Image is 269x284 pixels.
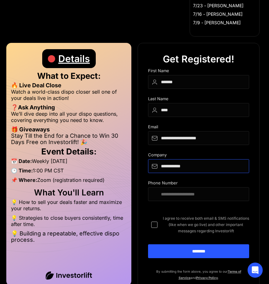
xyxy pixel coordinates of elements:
[148,125,249,131] div: Email
[11,215,127,230] li: 💡 Strategies to close buyers consistently, time after time.
[148,96,249,103] div: Last Name
[11,158,127,167] li: Weekly [DATE]
[163,215,249,234] span: I agree to receive both email & SMS notifications (like when we go live) and other important mess...
[37,71,101,81] strong: What to Expect:
[11,177,127,186] li: Zoom (registration required)
[148,68,249,75] div: First Name
[11,104,55,111] strong: ❓Ask Anything
[11,89,127,104] li: Watch a world-class dispo closer sell one of your deals live in action!
[11,177,37,183] strong: 📌 Where:
[11,126,50,133] strong: 🎁 Giveaways
[148,268,249,281] p: By submitting the form above, you agree to our and .
[163,49,234,68] div: Get Registered!
[11,230,127,243] li: 💡 Building a repeatable, effective dispo process.
[11,82,61,89] strong: 🔥 Live Deal Close
[11,133,127,145] li: Stay Till the End for a Chance to Win 30 Days Free on Investorlift! 🎉
[11,167,127,177] li: 1:00 PM CST
[58,49,90,68] div: Details
[11,111,127,126] li: We’ll dive deep into all your dispo questions, covering everything you need to know.
[148,181,249,187] div: Phone Number
[11,167,33,174] strong: 🕒 Time:
[196,276,218,280] a: Privacy Policy
[11,199,127,215] li: 💡 How to sell your deals faster and maximize your returns.
[11,189,127,196] h2: What You'll Learn
[41,147,97,156] strong: Event Details:
[11,158,32,164] strong: 📅 Date:
[148,153,249,159] div: Company
[148,68,249,268] form: DIspo Day Main Form
[248,263,263,278] div: Open Intercom Messenger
